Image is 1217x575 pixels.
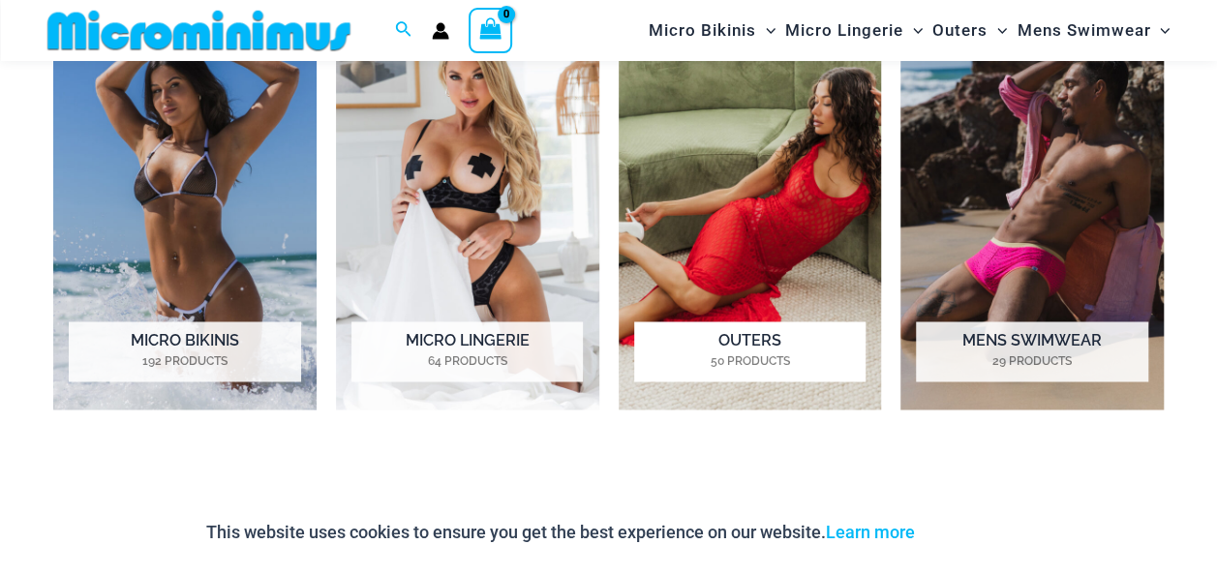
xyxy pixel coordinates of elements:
[634,321,866,381] h2: Outers
[469,8,513,52] a: View Shopping Cart, empty
[928,6,1012,55] a: OutersMenu ToggleMenu Toggle
[929,509,1012,556] button: Accept
[903,6,923,55] span: Menu Toggle
[69,321,300,381] h2: Micro Bikinis
[785,6,903,55] span: Micro Lingerie
[40,9,358,52] img: MM SHOP LOGO FLAT
[619,1,882,409] a: Visit product category Outers
[1150,6,1170,55] span: Menu Toggle
[644,6,780,55] a: Micro BikinisMenu ToggleMenu Toggle
[916,352,1147,370] mark: 29 Products
[641,3,1178,58] nav: Site Navigation
[900,1,1164,409] a: Visit product category Mens Swimwear
[336,1,599,409] img: Micro Lingerie
[53,1,317,409] img: Micro Bikinis
[351,352,583,370] mark: 64 Products
[1017,6,1150,55] span: Mens Swimwear
[53,1,317,409] a: Visit product category Micro Bikinis
[395,18,412,43] a: Search icon link
[756,6,776,55] span: Menu Toggle
[432,22,449,40] a: Account icon link
[336,1,599,409] a: Visit product category Micro Lingerie
[900,1,1164,409] img: Mens Swimwear
[649,6,756,55] span: Micro Bikinis
[826,522,915,542] a: Learn more
[1012,6,1174,55] a: Mens SwimwearMenu ToggleMenu Toggle
[988,6,1007,55] span: Menu Toggle
[932,6,988,55] span: Outers
[351,321,583,381] h2: Micro Lingerie
[619,1,882,409] img: Outers
[916,321,1147,381] h2: Mens Swimwear
[206,518,915,547] p: This website uses cookies to ensure you get the best experience on our website.
[780,6,928,55] a: Micro LingerieMenu ToggleMenu Toggle
[69,352,300,370] mark: 192 Products
[634,352,866,370] mark: 50 Products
